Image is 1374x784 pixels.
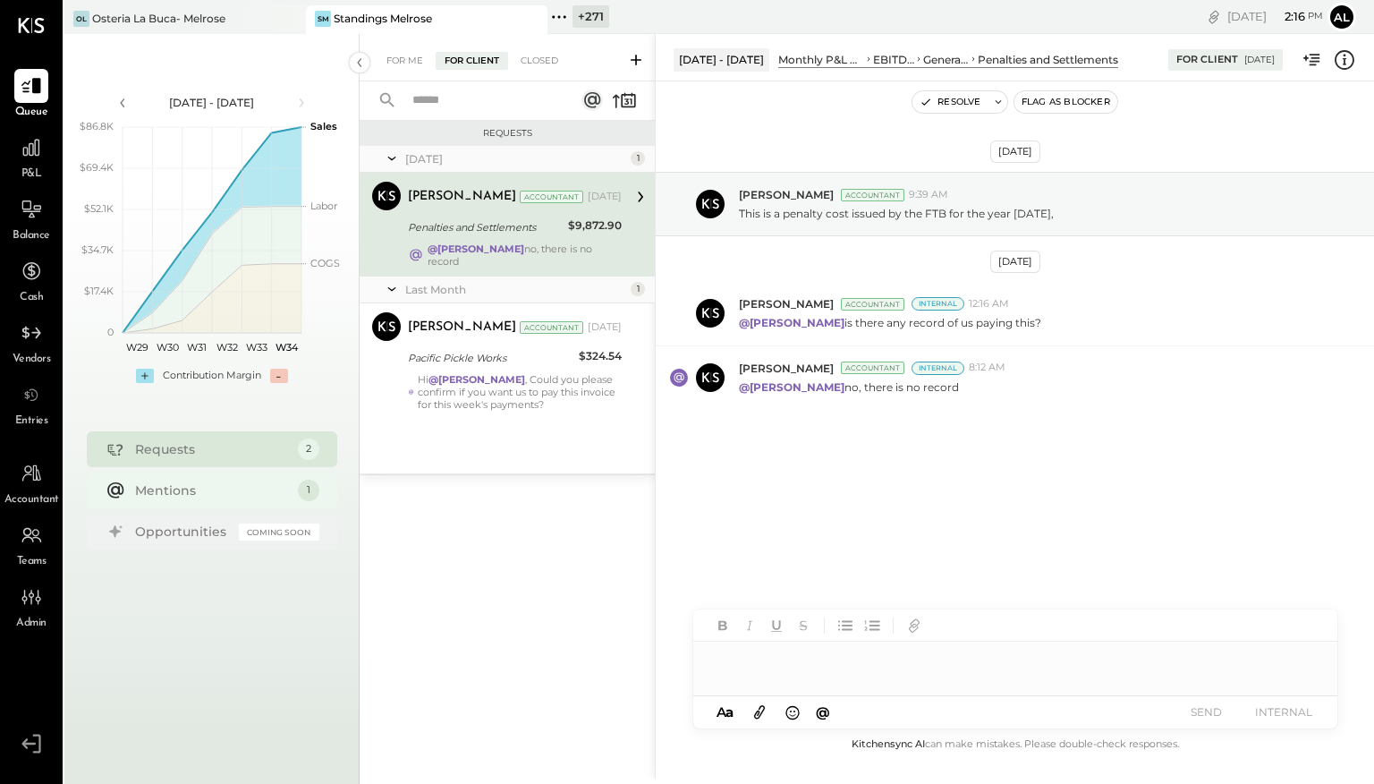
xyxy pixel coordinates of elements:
text: $86.8K [80,120,114,132]
div: Penalties and Settlements [408,218,563,236]
a: Vendors [1,316,62,368]
text: W33 [246,341,267,354]
span: [PERSON_NAME] [739,187,834,202]
div: $9,872.90 [568,217,622,234]
div: Accountant [841,362,904,374]
button: Strikethrough [792,614,815,637]
span: Vendors [13,352,51,368]
div: + 271 [572,5,609,28]
span: Accountant [4,492,59,508]
text: W29 [126,341,148,354]
div: $324.54 [579,347,622,365]
div: Coming Soon [239,524,319,541]
div: Requests [135,440,289,458]
a: Cash [1,254,62,306]
span: [PERSON_NAME] [739,361,834,376]
span: Cash [20,290,43,306]
p: no, there is no record [739,379,959,395]
a: Accountant [1,456,62,508]
button: Add URL [903,614,926,637]
div: OL [73,11,89,27]
div: Accountant [520,321,583,334]
a: P&L [1,131,62,183]
div: Accountant [520,191,583,203]
text: $17.4K [84,285,114,297]
span: a [725,703,734,720]
div: For Me [377,52,432,70]
button: INTERNAL [1248,700,1319,724]
div: Osteria La Buca- Melrose [92,11,225,26]
button: Aa [711,703,740,722]
div: 1 [298,480,319,501]
text: W31 [187,341,207,354]
div: Requests [369,127,646,140]
div: Accountant [841,298,904,311]
strong: @[PERSON_NAME] [428,243,524,255]
div: [DATE] [1244,54,1275,66]
span: P&L [21,166,42,183]
div: [DATE] [405,151,626,166]
a: Entries [1,378,62,430]
button: Resolve [912,91,988,113]
a: Balance [1,192,62,244]
div: Penalties and Settlements [978,52,1118,67]
button: SEND [1171,700,1243,724]
div: EBITDA OPERATING EXPENSES [873,52,915,67]
span: @ [816,703,830,720]
div: Accountant [841,189,904,201]
button: Flag as Blocker [1014,91,1117,113]
div: 1 [631,151,645,166]
text: 0 [107,326,114,338]
div: General & Administrative Expenses [923,52,969,67]
text: Labor [310,200,337,212]
p: is there any record of us paying this? [739,315,1041,330]
div: [DATE] [588,320,622,335]
text: W30 [156,341,178,354]
div: no, there is no record [428,243,622,268]
span: Queue [15,105,48,121]
text: $52.1K [84,202,114,215]
span: Admin [16,616,47,632]
span: Entries [15,413,48,430]
span: 9:39 AM [909,188,948,202]
text: W32 [216,341,237,354]
button: Italic [738,614,761,637]
a: Queue [1,69,62,121]
span: 12:16 AM [969,297,1009,311]
text: $34.7K [81,243,114,256]
div: SM [315,11,331,27]
div: Internal [912,362,964,375]
div: [DATE] [588,190,622,204]
div: Standings Melrose [334,11,432,26]
div: Opportunities [135,523,230,541]
div: 2 [298,439,319,460]
a: Teams [1,518,62,570]
strong: @[PERSON_NAME] [428,373,525,386]
div: For Client [436,52,508,70]
p: This is a penalty cost issued by the FTB for the year [DATE], [739,206,1054,221]
div: Internal [912,297,964,311]
strong: @[PERSON_NAME] [739,316,844,329]
div: [PERSON_NAME] [408,319,516,337]
text: W34 [275,341,298,354]
div: Closed [512,52,567,70]
div: [DATE] [990,141,1040,163]
text: Sales [310,120,337,132]
div: + [136,369,154,383]
button: Unordered List [834,614,857,637]
a: Admin [1,580,62,632]
div: Pacific Pickle Works [408,349,573,367]
div: [DATE] - [DATE] [136,95,288,110]
div: [DATE] [990,251,1040,273]
span: 8:12 AM [969,361,1005,375]
div: copy link [1205,7,1223,26]
div: Last Month [405,282,626,297]
button: @ [810,701,835,723]
span: Teams [17,554,47,570]
div: [DATE] - [DATE] [674,48,769,71]
span: [PERSON_NAME] [739,296,834,311]
button: Underline [765,614,788,637]
div: - [270,369,288,383]
div: Hi , Could you please confirm if you want us to pay this invoice for this week's payments? [418,373,622,411]
text: $69.4K [80,161,114,174]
